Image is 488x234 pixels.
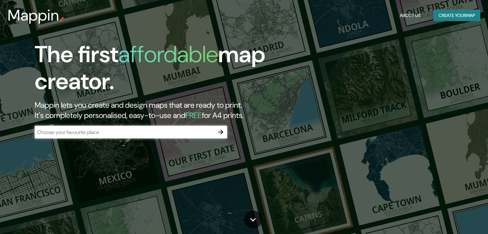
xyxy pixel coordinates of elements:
img: mappin-pin [59,17,64,22]
button: Create yourmap [433,10,480,21]
h1: The first map creator. [35,41,279,100]
h5: FREE [185,110,202,120]
h1: affordable [118,39,218,69]
button: About Us [397,10,423,21]
h3: Mappin [8,6,59,24]
input: Choose your favourite place [35,129,214,136]
h2: Mappin lets you create and design maps that are ready to print. It's completely personalised, eas... [35,100,279,121]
